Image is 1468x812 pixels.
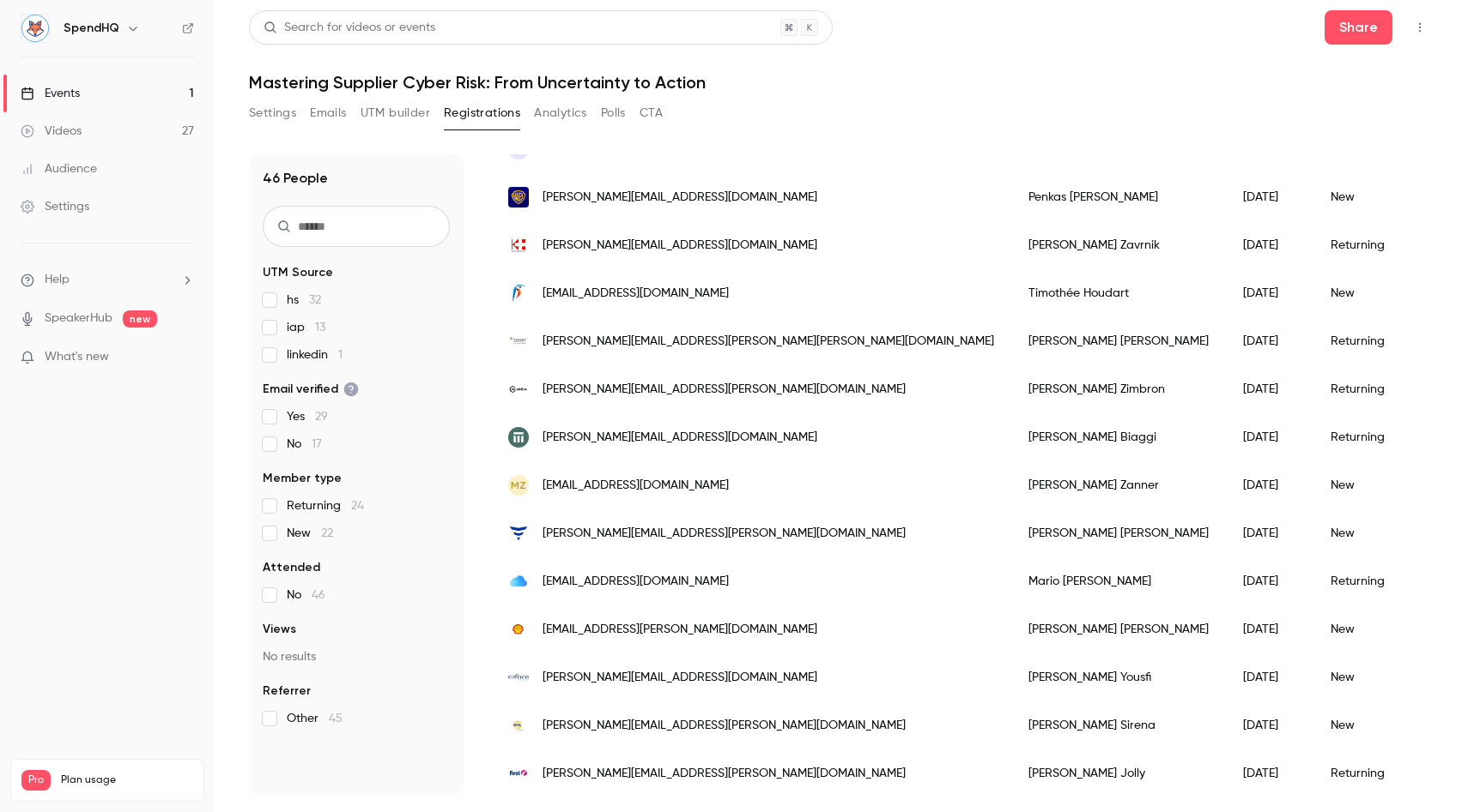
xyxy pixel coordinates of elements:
[508,571,529,592] img: me.com
[640,99,663,127] button: CTA
[1313,173,1422,221] div: New
[534,99,587,127] button: Analytics
[1226,509,1313,557] div: [DATE]
[263,621,296,638] span: Views
[543,381,906,399] span: [PERSON_NAME][EMAIL_ADDRESS][PERSON_NAME][DOMAIN_NAME]
[508,674,529,682] img: coface.com
[1226,749,1313,797] div: [DATE]
[312,589,325,601] span: 46
[1226,317,1313,365] div: [DATE]
[1011,749,1226,797] div: [PERSON_NAME] Jolly
[1011,317,1226,365] div: [PERSON_NAME] [PERSON_NAME]
[21,160,97,177] div: Audience
[543,429,817,447] span: [PERSON_NAME][EMAIL_ADDRESS][DOMAIN_NAME]
[21,198,89,215] div: Settings
[1313,461,1422,509] div: New
[1226,653,1313,701] div: [DATE]
[543,765,906,783] span: [PERSON_NAME][EMAIL_ADDRESS][PERSON_NAME][DOMAIN_NAME]
[543,189,817,207] span: [PERSON_NAME][EMAIL_ADDRESS][DOMAIN_NAME]
[1313,557,1422,605] div: Returning
[45,348,109,366] span: What's new
[1011,653,1226,701] div: [PERSON_NAME] Yousfi
[263,381,359,398] span: Email verified
[287,710,343,727] span: Other
[543,573,729,591] span: [EMAIL_ADDRESS][DOMAIN_NAME]
[508,379,529,400] img: albea-group.com
[1313,749,1422,797] div: Returning
[309,294,321,306] span: 32
[61,773,193,787] span: Plan usage
[1011,221,1226,269] div: [PERSON_NAME] Zavrnik
[444,99,520,127] button: Registrations
[1226,557,1313,605] div: [DATE]
[287,497,364,514] span: Returning
[1313,221,1422,269] div: Returning
[1011,605,1226,653] div: [PERSON_NAME] [PERSON_NAME]
[351,500,364,512] span: 24
[312,438,322,450] span: 17
[315,322,325,334] span: 13
[287,525,333,542] span: New
[1011,701,1226,749] div: [PERSON_NAME] Sirena
[543,477,729,495] span: [EMAIL_ADDRESS][DOMAIN_NAME]
[287,408,328,425] span: Yes
[1226,365,1313,413] div: [DATE]
[1226,413,1313,461] div: [DATE]
[1226,269,1313,317] div: [DATE]
[287,346,343,364] span: linkedin
[361,99,430,127] button: UTM builder
[329,713,343,725] span: 45
[263,168,328,189] h1: 46 People
[21,770,51,791] span: Pro
[1226,173,1313,221] div: [DATE]
[321,527,333,539] span: 22
[1011,461,1226,509] div: [PERSON_NAME] Zanner
[263,264,450,727] section: facet-groups
[508,331,529,352] img: sanef.com
[601,99,626,127] button: Polls
[1313,701,1422,749] div: New
[64,20,119,37] h6: SpendHQ
[543,621,817,639] span: [EMAIL_ADDRESS][PERSON_NAME][DOMAIN_NAME]
[508,235,529,256] img: kemofarmacija.si
[508,619,529,640] img: shell.com
[508,187,529,208] img: wbd.com
[1226,701,1313,749] div: [DATE]
[511,478,526,493] span: MZ
[45,310,112,328] a: SpeakerHub
[1313,365,1422,413] div: Returning
[508,763,529,784] img: firstrail.com
[1226,461,1313,509] div: [DATE]
[1011,269,1226,317] div: Timothée Houdart
[1011,365,1226,413] div: [PERSON_NAME] Zimbron
[263,470,342,487] span: Member type
[263,264,333,281] span: UTM Source
[263,683,311,700] span: Referrer
[21,15,49,42] img: SpendHQ
[1325,10,1392,45] button: Share
[1313,413,1422,461] div: Returning
[310,99,346,127] button: Emails
[21,271,194,289] li: help-dropdown-opener
[1313,605,1422,653] div: New
[508,523,529,544] img: freseniusmedicalcare.com
[543,285,729,303] span: [EMAIL_ADDRESS][DOMAIN_NAME]
[508,427,529,448] img: swissre.com
[508,715,529,736] img: secil.pt
[543,525,906,543] span: [PERSON_NAME][EMAIL_ADDRESS][PERSON_NAME][DOMAIN_NAME]
[543,717,906,735] span: [PERSON_NAME][EMAIL_ADDRESS][PERSON_NAME][DOMAIN_NAME]
[45,271,70,289] span: Help
[249,99,296,127] button: Settings
[508,283,529,304] img: kingfisher.com
[287,319,325,336] span: iap
[1011,509,1226,557] div: [PERSON_NAME] [PERSON_NAME]
[1313,317,1422,365] div: Returning
[287,436,322,453] span: No
[338,349,343,361] span: 1
[543,669,817,687] span: [PERSON_NAME][EMAIL_ADDRESS][DOMAIN_NAME]
[1226,605,1313,653] div: [DATE]
[263,648,450,665] p: No results
[543,333,994,351] span: [PERSON_NAME][EMAIL_ADDRESS][PERSON_NAME][PERSON_NAME][DOMAIN_NAME]
[287,292,321,309] span: hs
[1011,173,1226,221] div: Penkas [PERSON_NAME]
